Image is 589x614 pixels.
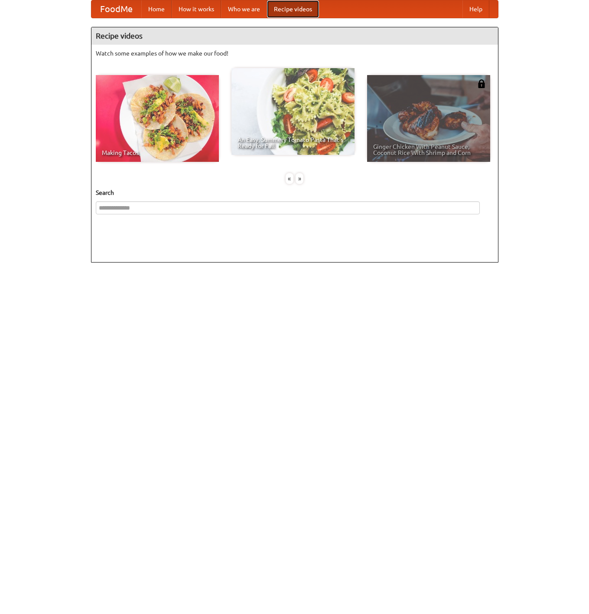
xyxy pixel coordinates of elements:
div: « [286,173,293,184]
p: Watch some examples of how we make our food! [96,49,494,58]
a: Making Tacos [96,75,219,162]
h4: Recipe videos [91,27,498,45]
a: Home [141,0,172,18]
a: FoodMe [91,0,141,18]
a: How it works [172,0,221,18]
span: An Easy, Summery Tomato Pasta That's Ready for Fall [238,137,348,149]
a: Who we are [221,0,267,18]
div: » [296,173,303,184]
h5: Search [96,188,494,197]
img: 483408.png [477,79,486,88]
a: Help [462,0,489,18]
a: Recipe videos [267,0,319,18]
a: An Easy, Summery Tomato Pasta That's Ready for Fall [231,68,355,155]
span: Making Tacos [102,150,213,156]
